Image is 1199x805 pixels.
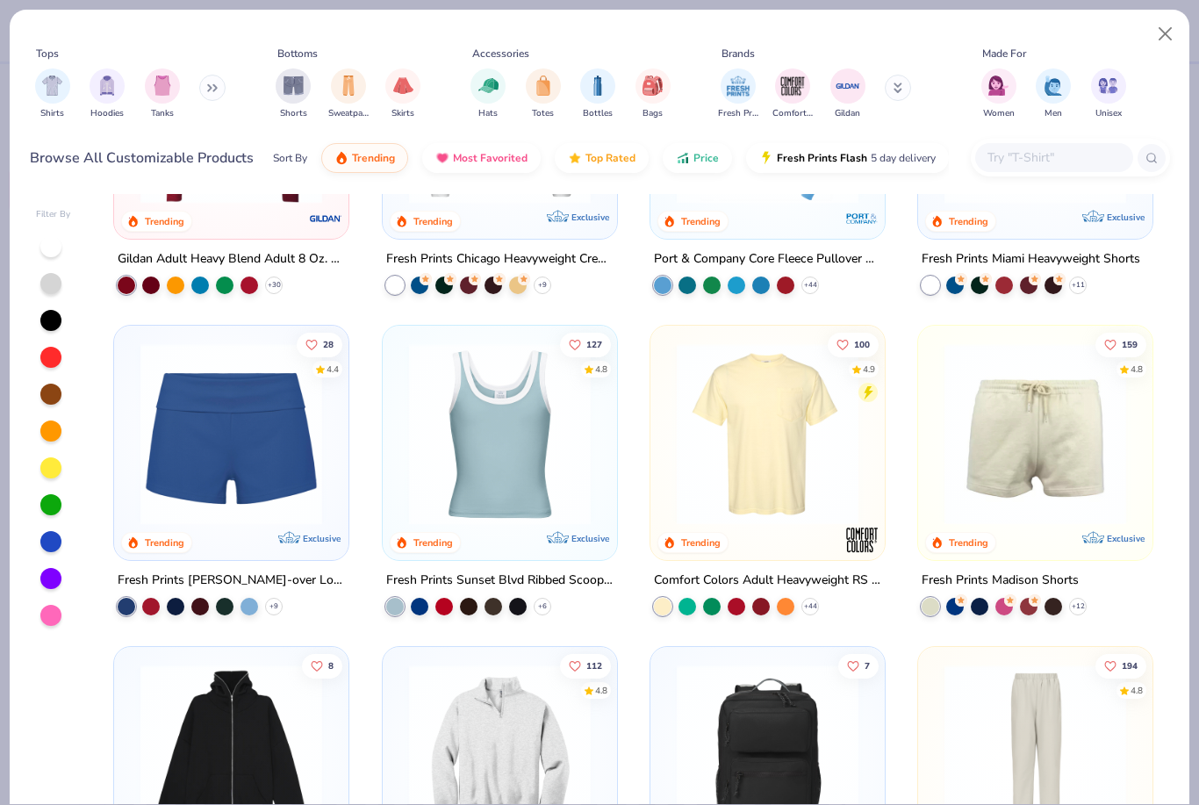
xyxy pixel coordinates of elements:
[153,75,172,96] img: Tanks Image
[803,601,816,612] span: + 44
[983,107,1015,120] span: Women
[90,68,125,120] button: filter button
[352,151,395,165] span: Trending
[693,151,719,165] span: Price
[865,662,870,671] span: 7
[393,75,413,96] img: Skirts Image
[328,662,334,671] span: 8
[585,662,601,671] span: 112
[422,143,541,173] button: Most Favorited
[835,73,861,99] img: Gildan Image
[803,280,816,291] span: + 44
[400,343,599,525] img: 805349cc-a073-4baf-ae89-b2761e757b43
[1107,212,1145,223] span: Exclusive
[36,46,59,61] div: Tops
[1098,75,1118,96] img: Unisex Image
[90,107,124,120] span: Hoodies
[534,75,553,96] img: Totes Image
[276,68,311,120] button: filter button
[1131,363,1143,376] div: 4.8
[538,601,547,612] span: + 6
[1036,68,1071,120] div: filter for Men
[386,570,614,592] div: Fresh Prints Sunset Blvd Ribbed Scoop Tank Top
[36,208,71,221] div: Filter By
[1095,654,1146,679] button: Like
[863,363,875,376] div: 4.9
[302,654,342,679] button: Like
[772,68,813,120] div: filter for Comfort Colors
[277,46,318,61] div: Bottoms
[772,68,813,120] button: filter button
[922,248,1140,270] div: Fresh Prints Miami Heavyweight Shorts
[922,570,1079,592] div: Fresh Prints Madison Shorts
[478,107,498,120] span: Hats
[986,147,1121,168] input: Try "T-Shirt"
[35,68,70,120] button: filter button
[297,332,342,356] button: Like
[532,107,554,120] span: Totes
[1036,68,1071,120] button: filter button
[145,68,180,120] button: filter button
[1107,533,1145,544] span: Exclusive
[280,107,307,120] span: Shorts
[1122,662,1138,671] span: 194
[526,68,561,120] button: filter button
[472,46,529,61] div: Accessories
[635,68,671,120] div: filter for Bags
[321,143,408,173] button: Trending
[386,248,614,270] div: Fresh Prints Chicago Heavyweight Crewneck
[654,570,881,592] div: Comfort Colors Adult Heavyweight RS Pocket T-Shirt
[391,107,414,120] span: Skirts
[854,340,870,349] span: 100
[1091,68,1126,120] div: filter for Unisex
[585,340,601,349] span: 127
[334,151,348,165] img: trending.gif
[746,143,949,173] button: Fresh Prints Flash5 day delivery
[304,533,341,544] span: Exclusive
[643,75,662,96] img: Bags Image
[981,68,1016,120] button: filter button
[722,46,755,61] div: Brands
[772,107,813,120] span: Comfort Colors
[1095,107,1122,120] span: Unisex
[594,685,607,698] div: 4.8
[759,151,773,165] img: flash.gif
[663,143,732,173] button: Price
[284,75,304,96] img: Shorts Image
[269,601,278,612] span: + 9
[470,68,506,120] div: filter for Hats
[327,363,339,376] div: 4.4
[276,68,311,120] div: filter for Shorts
[635,68,671,120] button: filter button
[328,68,369,120] button: filter button
[559,332,610,356] button: Like
[936,343,1135,525] img: 57e454c6-5c1c-4246-bc67-38b41f84003c
[828,332,879,356] button: Like
[328,68,369,120] div: filter for Sweatpants
[835,107,860,120] span: Gildan
[594,363,607,376] div: 4.8
[718,107,758,120] span: Fresh Prints
[555,143,649,173] button: Top Rated
[830,68,865,120] div: filter for Gildan
[1122,340,1138,349] span: 159
[538,280,547,291] span: + 9
[643,107,663,120] span: Bags
[118,570,345,592] div: Fresh Prints [PERSON_NAME]-over Lounge Shorts
[132,22,331,204] img: c7b025ed-4e20-46ac-9c52-55bc1f9f47df
[385,68,420,120] button: filter button
[588,75,607,96] img: Bottles Image
[328,107,369,120] span: Sweatpants
[580,68,615,120] button: filter button
[1091,68,1126,120] button: filter button
[1095,332,1146,356] button: Like
[1072,280,1085,291] span: + 11
[936,22,1135,204] img: af8dff09-eddf-408b-b5dc-51145765dcf2
[1072,601,1085,612] span: + 12
[385,68,420,120] div: filter for Skirts
[478,75,499,96] img: Hats Image
[453,151,528,165] span: Most Favorited
[339,75,358,96] img: Sweatpants Image
[718,68,758,120] button: filter button
[668,343,867,525] img: 284e3bdb-833f-4f21-a3b0-720291adcbd9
